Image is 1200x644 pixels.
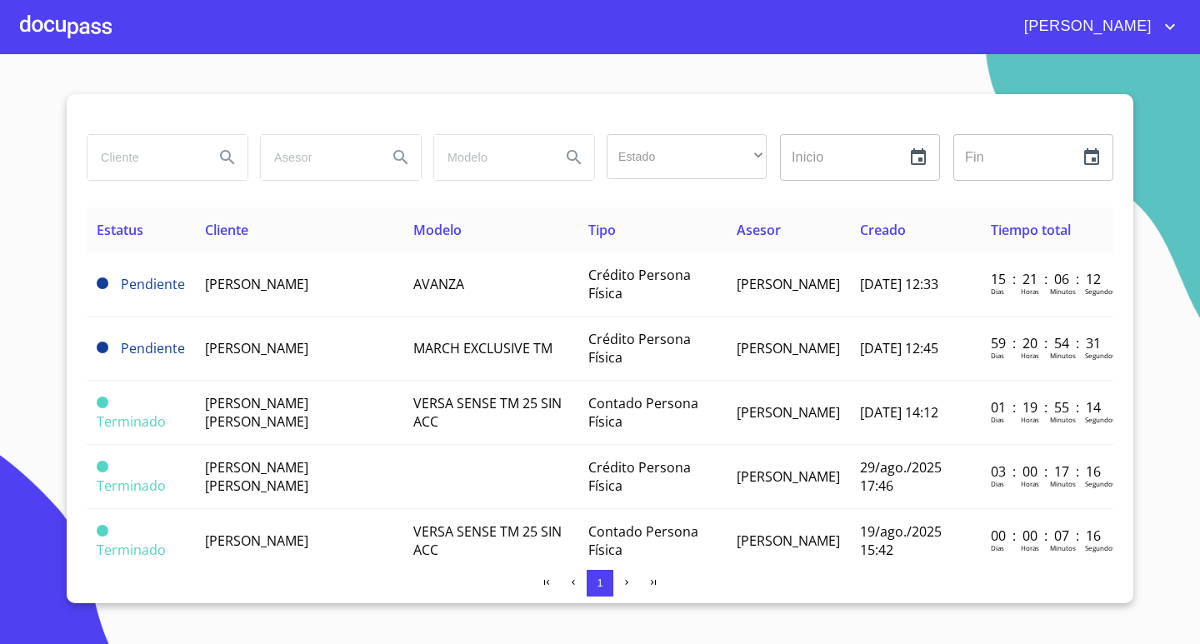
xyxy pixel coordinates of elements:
p: Horas [1021,543,1039,552]
p: Dias [991,287,1004,296]
button: Search [381,137,421,177]
span: Estatus [97,221,143,239]
span: VERSA SENSE TM 25 SIN ACC [413,522,562,559]
p: Minutos [1050,479,1076,488]
span: Crédito Persona Física [588,330,691,367]
p: Dias [991,351,1004,360]
span: Contado Persona Física [588,522,698,559]
p: Minutos [1050,351,1076,360]
p: Minutos [1050,415,1076,424]
span: [DATE] 14:12 [860,403,938,422]
span: [DATE] 12:33 [860,275,938,293]
span: [PERSON_NAME] [737,339,840,357]
span: Pendiente [121,275,185,293]
p: Segundos [1085,415,1116,424]
p: Dias [991,479,1004,488]
span: [PERSON_NAME] [737,467,840,486]
p: Segundos [1085,287,1116,296]
p: Horas [1021,415,1039,424]
span: Tipo [588,221,616,239]
span: Terminado [97,461,108,472]
span: [PERSON_NAME] [PERSON_NAME] [205,458,308,495]
span: Crédito Persona Física [588,458,691,495]
div: ​ [607,134,767,179]
input: search [261,135,374,180]
span: Modelo [413,221,462,239]
span: Terminado [97,477,166,495]
span: [PERSON_NAME] [737,403,840,422]
span: 1 [597,577,602,589]
p: Segundos [1085,351,1116,360]
span: Creado [860,221,906,239]
span: [PERSON_NAME] [1012,13,1160,40]
p: 59 : 20 : 54 : 31 [991,334,1103,352]
span: VERSA SENSE TM 25 SIN ACC [413,394,562,431]
span: [PERSON_NAME] [737,275,840,293]
span: AVANZA [413,275,464,293]
span: 29/ago./2025 17:46 [860,458,942,495]
span: [PERSON_NAME] [205,275,308,293]
span: Terminado [97,397,108,408]
p: 03 : 00 : 17 : 16 [991,462,1103,481]
span: Terminado [97,525,108,537]
span: Cliente [205,221,248,239]
p: Horas [1021,351,1039,360]
button: Search [207,137,247,177]
span: Crédito Persona Física [588,266,691,302]
p: Horas [1021,287,1039,296]
span: Pendiente [121,339,185,357]
input: search [434,135,547,180]
span: [PERSON_NAME] [205,339,308,357]
span: 19/ago./2025 15:42 [860,522,942,559]
p: 00 : 00 : 07 : 16 [991,527,1103,545]
p: Horas [1021,479,1039,488]
p: 15 : 21 : 06 : 12 [991,270,1103,288]
span: [PERSON_NAME] [737,532,840,550]
span: Asesor [737,221,781,239]
span: Contado Persona Física [588,394,698,431]
p: 01 : 19 : 55 : 14 [991,398,1103,417]
p: Minutos [1050,287,1076,296]
button: account of current user [1012,13,1180,40]
p: Segundos [1085,543,1116,552]
span: [PERSON_NAME] [PERSON_NAME] [205,394,308,431]
span: Terminado [97,412,166,431]
button: Search [554,137,594,177]
span: [PERSON_NAME] [205,532,308,550]
button: 1 [587,570,613,597]
span: MARCH EXCLUSIVE TM [413,339,552,357]
span: Pendiente [97,277,108,289]
input: search [87,135,201,180]
span: Pendiente [97,342,108,353]
p: Dias [991,415,1004,424]
p: Minutos [1050,543,1076,552]
span: Terminado [97,541,166,559]
span: [DATE] 12:45 [860,339,938,357]
p: Dias [991,543,1004,552]
p: Segundos [1085,479,1116,488]
span: Tiempo total [991,221,1071,239]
